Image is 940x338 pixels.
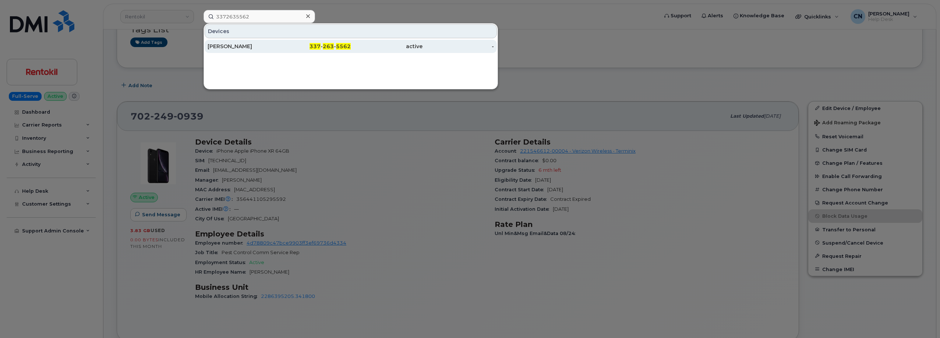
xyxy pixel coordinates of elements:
[279,43,351,50] div: - -
[204,10,315,23] input: Find something...
[336,43,351,50] span: 5562
[323,43,334,50] span: 263
[423,43,494,50] div: -
[310,43,321,50] span: 337
[908,306,934,332] iframe: Messenger Launcher
[351,43,423,50] div: active
[205,24,497,38] div: Devices
[205,40,497,53] a: [PERSON_NAME]337-263-5562active-
[208,43,279,50] div: [PERSON_NAME]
